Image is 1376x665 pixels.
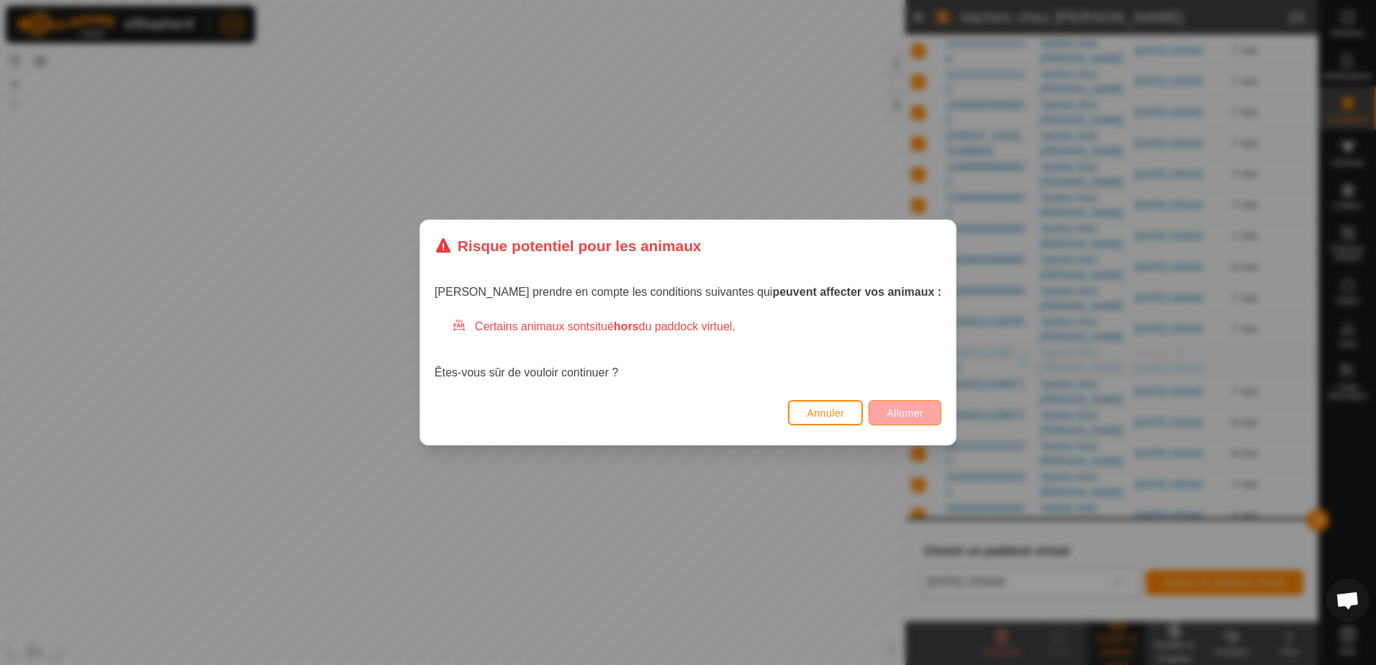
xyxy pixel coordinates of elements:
[772,286,941,298] strong: peuvent affecter vos animaux :
[807,407,844,419] span: Annuler
[435,318,941,381] div: Êtes-vous sûr de vouloir continuer ?
[1326,579,1370,622] div: Ouvrir le chat
[589,320,735,332] span: situé du paddock virtuel.
[869,400,941,425] button: Allumer
[887,407,923,419] span: Allumer
[788,400,863,425] button: Annuler
[435,235,702,257] div: Risque potentiel pour les animaux
[452,318,941,335] div: Certains animaux sont
[435,286,941,298] span: [PERSON_NAME] prendre en compte les conditions suivantes qui
[614,320,639,332] strong: hors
